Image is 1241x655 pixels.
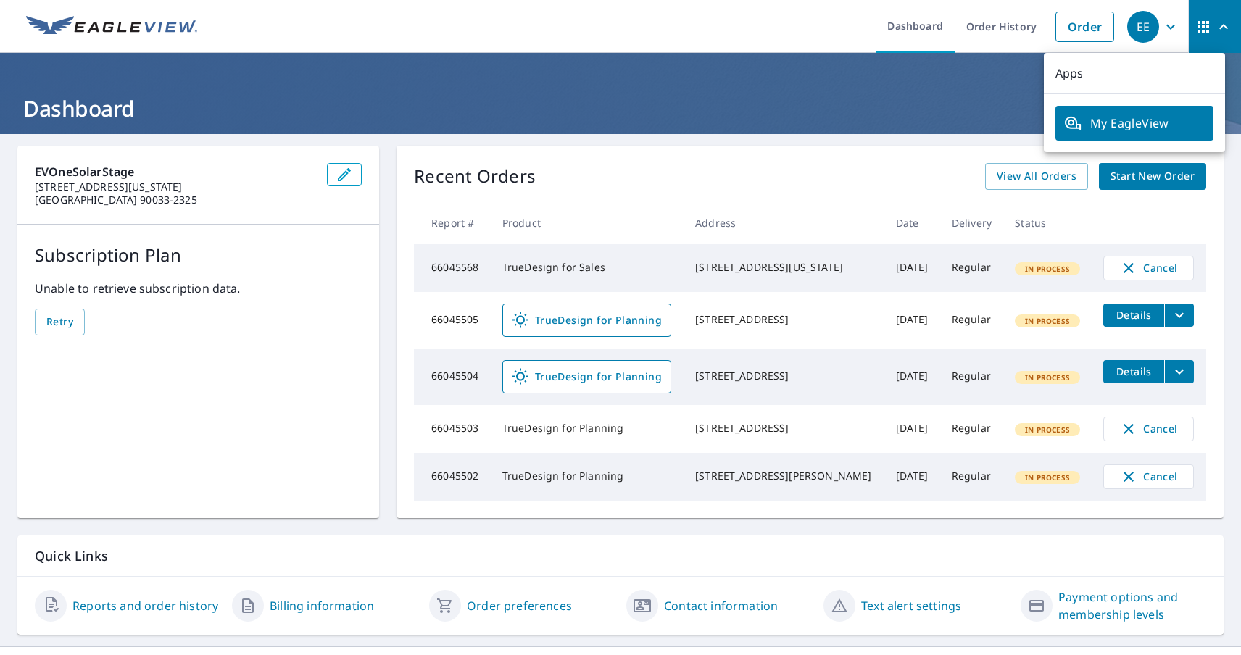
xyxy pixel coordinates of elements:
td: Regular [940,292,1004,349]
span: Cancel [1118,468,1179,485]
span: In Process [1016,472,1079,483]
a: Order [1055,12,1114,42]
a: TrueDesign for Planning [502,360,671,393]
a: Text alert settings [861,597,961,614]
div: [STREET_ADDRESS][PERSON_NAME] [695,469,872,483]
div: [STREET_ADDRESS][US_STATE] [695,260,872,275]
p: Unable to retrieve subscription data. [35,280,362,297]
span: In Process [1016,425,1079,435]
td: [DATE] [884,349,940,405]
p: Apps [1044,53,1225,94]
div: EE [1127,11,1159,43]
td: Regular [940,349,1004,405]
button: filesDropdownBtn-66045505 [1164,304,1194,327]
a: Reports and order history [72,597,218,614]
p: [STREET_ADDRESS][US_STATE] [35,180,315,193]
div: [STREET_ADDRESS] [695,369,872,383]
th: Product [491,201,684,244]
span: Start New Order [1111,167,1195,185]
span: Details [1112,308,1155,322]
span: Cancel [1118,420,1179,438]
th: Delivery [940,201,1004,244]
p: [GEOGRAPHIC_DATA] 90033-2325 [35,193,315,206]
td: TrueDesign for Planning [491,405,684,453]
p: Quick Links [35,547,1206,565]
p: Subscription Plan [35,242,362,268]
span: In Process [1016,316,1079,326]
td: 66045502 [414,453,491,501]
a: Order preferences [467,597,572,614]
td: 66045504 [414,349,491,405]
td: Regular [940,405,1004,453]
span: View All Orders [997,167,1076,185]
td: Regular [940,244,1004,292]
td: TrueDesign for Planning [491,453,684,501]
td: [DATE] [884,244,940,292]
button: Cancel [1103,256,1194,280]
button: Cancel [1103,464,1194,489]
td: [DATE] [884,292,940,349]
td: Regular [940,453,1004,501]
a: Contact information [664,597,778,614]
div: [STREET_ADDRESS] [695,312,872,327]
p: Recent Orders [414,163,536,190]
span: Details [1112,364,1155,378]
span: TrueDesign for Planning [512,312,662,329]
th: Report # [414,201,491,244]
td: [DATE] [884,405,940,453]
a: View All Orders [985,163,1088,190]
img: EV Logo [26,16,197,38]
p: EVOneSolarStage [35,163,315,180]
button: Cancel [1103,417,1194,441]
th: Status [1003,201,1092,244]
span: My EagleView [1064,114,1205,132]
div: [STREET_ADDRESS] [695,421,872,435]
span: TrueDesign for Planning [512,368,662,385]
span: Retry [46,313,73,331]
span: In Process [1016,372,1079,383]
th: Date [884,201,940,244]
button: detailsBtn-66045505 [1103,304,1164,327]
a: My EagleView [1055,106,1213,141]
button: detailsBtn-66045504 [1103,360,1164,383]
a: TrueDesign for Planning [502,304,671,337]
td: [DATE] [884,453,940,501]
th: Address [684,201,884,244]
td: 66045568 [414,244,491,292]
a: Payment options and membership levels [1058,588,1206,623]
button: Retry [35,309,85,335]
button: filesDropdownBtn-66045504 [1164,360,1194,383]
h1: Dashboard [17,93,1224,123]
a: Start New Order [1099,163,1206,190]
td: 66045503 [414,405,491,453]
span: Cancel [1118,259,1179,277]
td: 66045505 [414,292,491,349]
a: Billing information [270,597,374,614]
span: In Process [1016,264,1079,274]
td: TrueDesign for Sales [491,244,684,292]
